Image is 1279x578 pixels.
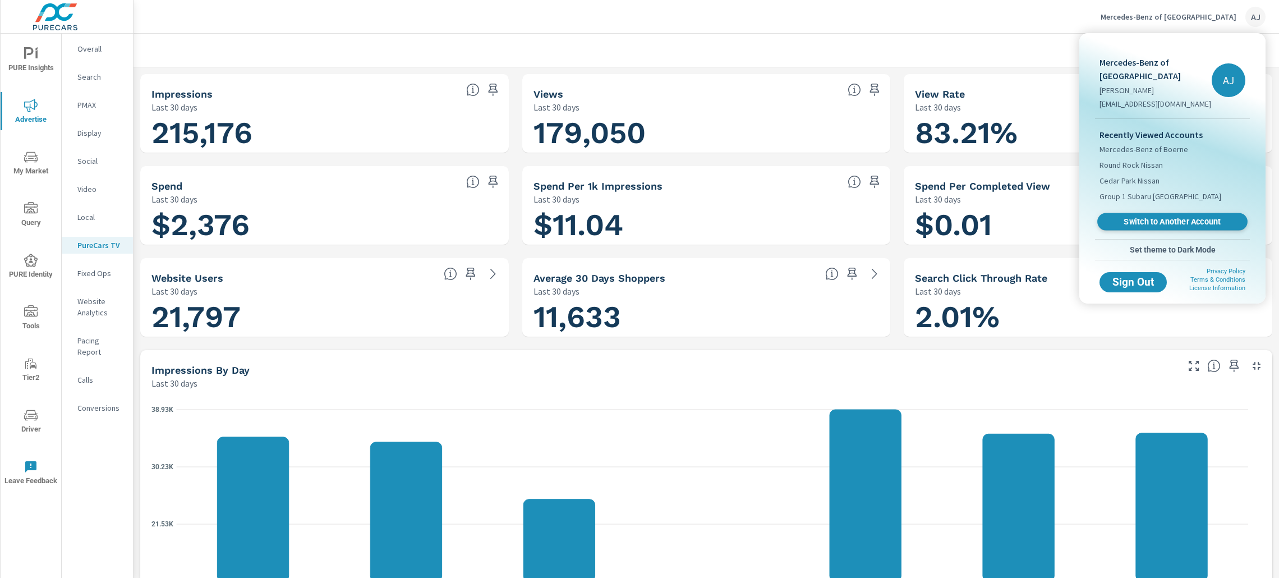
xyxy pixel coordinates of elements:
p: Mercedes-Benz of [GEOGRAPHIC_DATA] [1099,56,1212,82]
span: Sign Out [1108,277,1158,287]
span: Group 1 Subaru [GEOGRAPHIC_DATA] [1099,191,1221,202]
span: Cedar Park Nissan [1099,175,1160,186]
a: Privacy Policy [1207,268,1245,275]
a: Switch to Another Account [1097,213,1248,231]
button: Set theme to Dark Mode [1095,240,1250,260]
p: [EMAIL_ADDRESS][DOMAIN_NAME] [1099,98,1212,109]
a: License Information [1189,285,1245,292]
p: [PERSON_NAME] [1099,85,1212,96]
span: Switch to Another Account [1103,217,1241,227]
div: AJ [1212,63,1245,97]
a: Terms & Conditions [1190,276,1245,283]
span: Set theme to Dark Mode [1099,245,1245,255]
span: Mercedes-Benz of Boerne [1099,144,1188,155]
p: Recently Viewed Accounts [1099,128,1245,141]
button: Sign Out [1099,272,1167,292]
span: Round Rock Nissan [1099,159,1163,171]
